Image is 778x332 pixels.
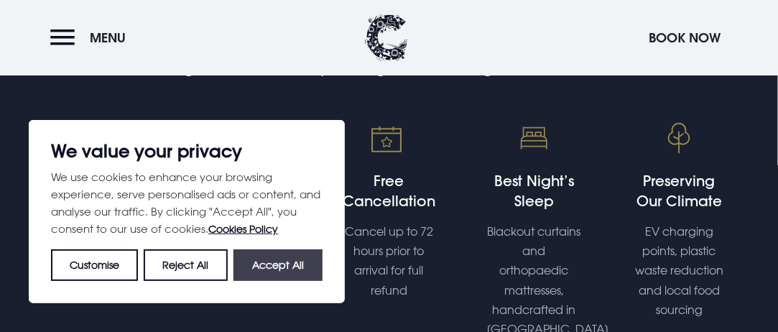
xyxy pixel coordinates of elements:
p: Cancel up to 72 hours prior to arrival for full refund [342,222,437,300]
p: We use cookies to enhance your browsing experience, serve personalised ads or content, and analys... [51,168,323,238]
h4: Free Cancellation [342,171,437,211]
h4: Preserving Our Climate [632,171,727,211]
img: Orthopaedic mattresses sleep [509,114,560,164]
img: Tailored bespoke events venue [363,114,414,164]
span: Menu [90,29,126,46]
button: Book Now [642,22,728,53]
img: Clandeboye Lodge [365,14,408,61]
button: Menu [50,22,133,53]
h4: Best Night’s Sleep [487,171,582,211]
img: No hidden fees [218,114,269,164]
p: EV charging points, plastic waste reduction and local food sourcing [632,222,727,320]
img: Event venue Bangor, Northern Ireland [654,114,705,164]
img: Best rate guaranteed [73,114,124,164]
p: We value your privacy [51,142,323,160]
button: Reject All [144,249,227,281]
div: We value your privacy [29,120,345,303]
button: Customise [51,249,138,281]
button: Accept All [233,249,323,281]
a: Cookies Policy [208,223,278,235]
